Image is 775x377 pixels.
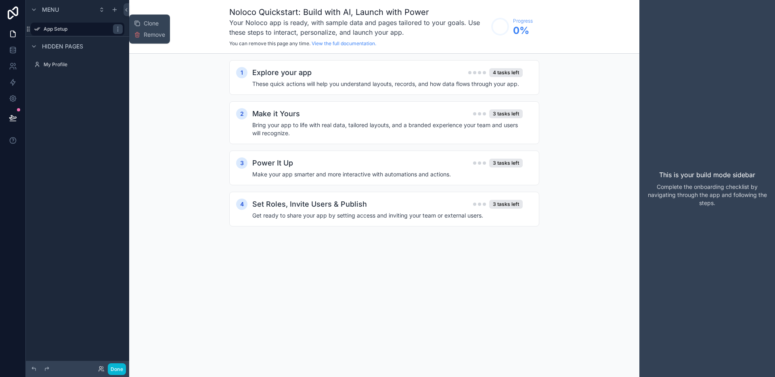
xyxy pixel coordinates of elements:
[646,183,769,207] p: Complete the onboarding checklist by navigating through the app and following the steps.
[229,18,487,37] h3: Your Noloco app is ready, with sample data and pages tailored to your goals. Use these steps to i...
[229,40,310,46] span: You can remove this page any time.
[513,24,533,37] span: 0 %
[108,363,126,375] button: Done
[144,31,165,39] span: Remove
[134,31,165,39] button: Remove
[312,40,376,46] a: View the full documentation.
[44,61,123,68] label: My Profile
[134,19,165,27] button: Clone
[659,170,755,180] p: This is your build mode sidebar
[31,58,124,71] a: My Profile
[42,6,59,14] span: Menu
[513,18,533,24] span: Progress
[42,42,83,50] span: Hidden pages
[144,19,159,27] span: Clone
[44,26,108,32] label: App Setup
[31,23,124,36] a: App Setup
[229,6,487,18] h1: Noloco Quickstart: Build with AI, Launch with Power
